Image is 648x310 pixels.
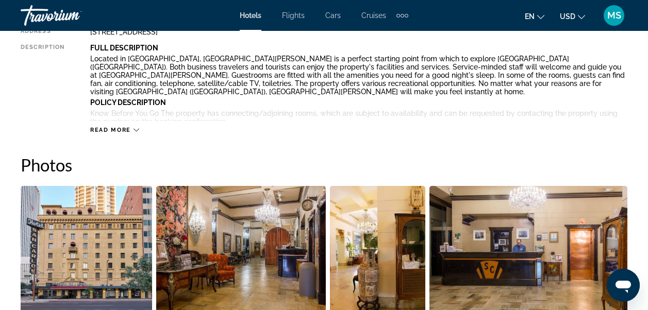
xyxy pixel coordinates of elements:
[601,5,627,26] button: User Menu
[21,44,64,121] div: Description
[525,9,544,24] button: Change language
[396,7,408,24] button: Extra navigation items
[21,154,627,175] h2: Photos
[90,28,627,36] div: [STREET_ADDRESS]
[607,10,621,21] span: MS
[90,127,131,133] span: Read more
[560,9,585,24] button: Change currency
[90,98,166,107] b: Policy Description
[90,126,139,134] button: Read more
[21,2,124,29] a: Travorium
[525,12,535,21] span: en
[560,12,575,21] span: USD
[361,11,386,20] a: Cruises
[240,11,261,20] a: Hotels
[607,269,640,302] iframe: Button to launch messaging window
[90,44,158,52] b: Full Description
[21,28,64,36] div: Address
[282,11,305,20] a: Flights
[325,11,341,20] a: Cars
[90,55,627,96] p: Located in [GEOGRAPHIC_DATA], [GEOGRAPHIC_DATA][PERSON_NAME] is a perfect starting point from whi...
